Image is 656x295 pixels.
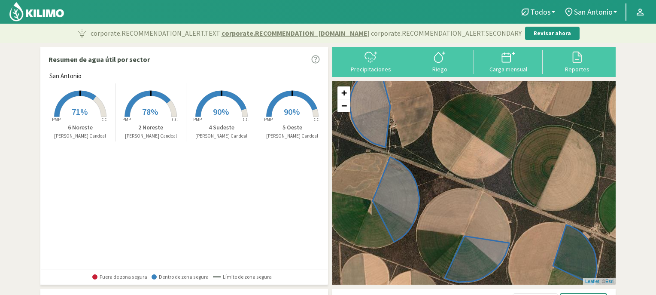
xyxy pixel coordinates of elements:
[116,123,186,132] p: 2 Noreste
[213,106,229,117] span: 90%
[543,50,611,73] button: Reportes
[49,54,150,65] p: Resumen de agua útil por sector
[585,279,599,284] a: Leaflet
[339,66,403,72] div: Precipitaciones
[408,66,471,72] div: Riego
[574,7,613,16] span: San Antonio
[91,28,522,38] p: corporate.RECOMMENDATION_ALERT.TEXT
[9,1,65,22] img: Kilimo
[142,106,158,117] span: 78%
[45,132,115,140] p: [PERSON_NAME] Candeal
[172,117,178,123] tspan: CC
[337,50,405,73] button: Precipitaciones
[583,278,616,285] div: | ©
[92,274,147,280] span: Fuera de zona segura
[264,117,273,123] tspan: PMP
[337,86,350,99] a: Zoom in
[186,132,257,140] p: [PERSON_NAME] Candeal
[337,99,350,112] a: Zoom out
[222,28,370,38] span: corporate.RECOMMENDATION_[DOMAIN_NAME]
[534,29,571,38] p: Revisar ahora
[525,27,580,40] button: Revisar ahora
[49,71,82,81] span: San Antonio
[257,123,328,132] p: 5 Oeste
[152,274,209,280] span: Dentro de zona segura
[45,123,115,132] p: 6 Noreste
[213,274,272,280] span: Límite de zona segura
[116,132,186,140] p: [PERSON_NAME] Candeal
[193,117,202,123] tspan: PMP
[313,117,319,123] tspan: CC
[122,117,131,123] tspan: PMP
[52,117,61,123] tspan: PMP
[477,66,540,72] div: Carga mensual
[545,66,609,72] div: Reportes
[257,132,328,140] p: [PERSON_NAME] Candeal
[284,106,300,117] span: 90%
[101,117,107,123] tspan: CC
[405,50,474,73] button: Riego
[371,28,522,38] span: corporate.RECOMMENDATION_ALERT.SECONDARY
[243,117,249,123] tspan: CC
[605,279,613,284] a: Esri
[186,123,257,132] p: 4 Sudeste
[530,7,551,16] span: Todos
[474,50,543,73] button: Carga mensual
[72,106,88,117] span: 71%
